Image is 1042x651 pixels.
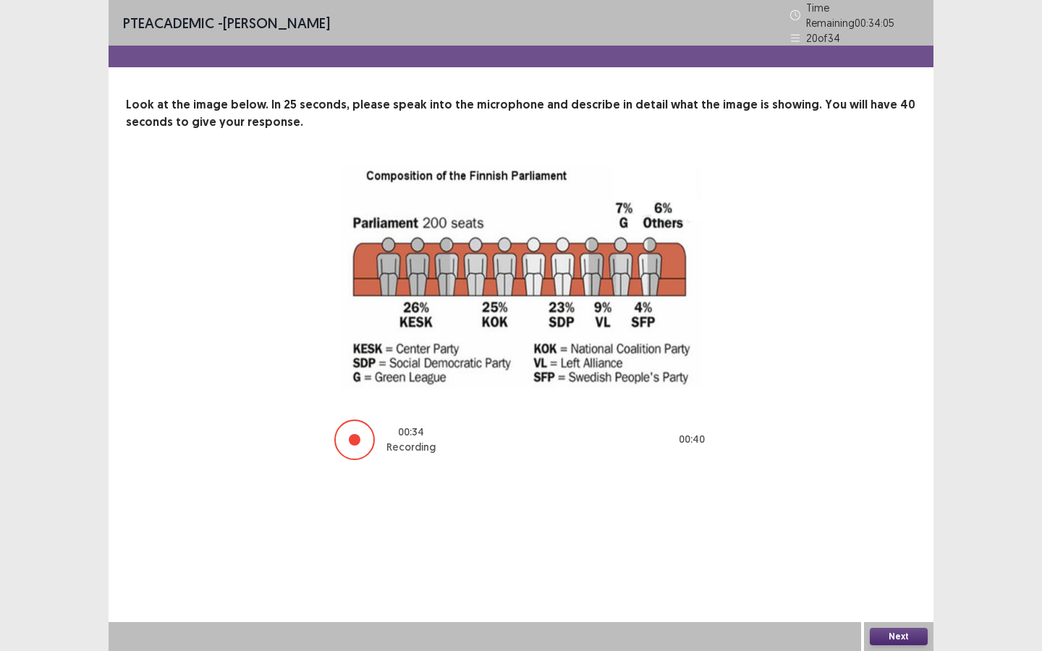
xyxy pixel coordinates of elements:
button: Next [870,628,928,645]
p: - [PERSON_NAME] [123,12,330,34]
p: Recording [386,440,436,455]
span: PTE academic [123,14,214,32]
img: image-description [340,166,702,389]
p: 00 : 40 [679,432,705,447]
p: 00 : 34 [398,425,424,440]
p: 20 of 34 [806,30,840,46]
p: Look at the image below. In 25 seconds, please speak into the microphone and describe in detail w... [126,96,916,131]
